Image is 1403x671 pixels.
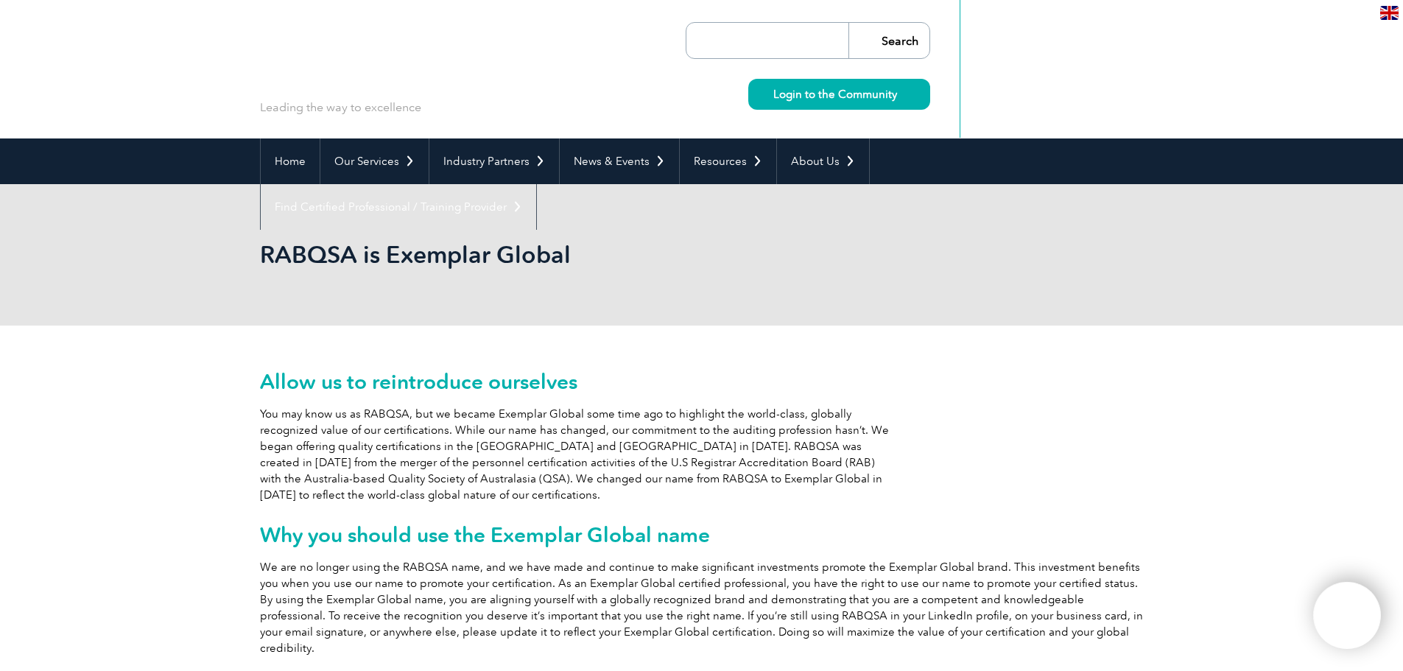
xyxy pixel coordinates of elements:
img: svg+xml;nitro-empty-id=MTMyOToxMTY=-1;base64,PHN2ZyB2aWV3Qm94PSIwIDAgNDAwIDQwMCIgd2lkdGg9IjQwMCIg... [1329,597,1365,634]
a: Resources [680,138,776,184]
h2: Why you should use the Exemplar Global name [260,523,1144,547]
p: Leading the way to excellence [260,99,421,116]
p: We are no longer using the RABQSA name, and we have made and continue to make significant investm... [260,559,1144,656]
img: svg+xml;nitro-empty-id=MzU1OjIyMw==-1;base64,PHN2ZyB2aWV3Qm94PSIwIDAgMTEgMTEiIHdpZHRoPSIxMSIgaGVp... [897,90,905,98]
h2: RABQSA is Exemplar Global [260,243,879,267]
a: About Us [777,138,869,184]
a: Find Certified Professional / Training Provider [261,184,536,230]
p: You may know us as RABQSA, but we became Exemplar Global some time ago to highlight the world-cla... [260,406,1144,503]
input: Search [848,23,929,58]
a: Our Services [320,138,429,184]
h2: Allow us to reintroduce ourselves [260,370,1144,393]
a: News & Events [560,138,679,184]
a: Login to the Community [748,79,930,110]
a: Industry Partners [429,138,559,184]
img: en [1380,6,1399,20]
a: Home [261,138,320,184]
